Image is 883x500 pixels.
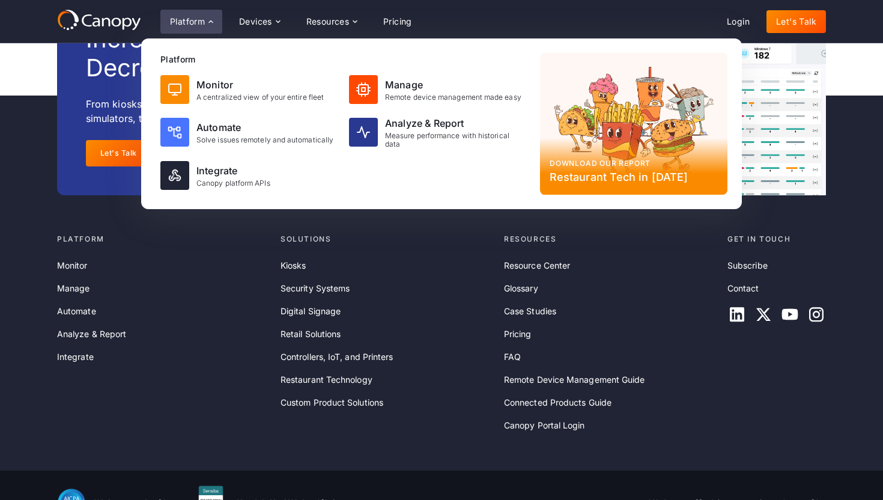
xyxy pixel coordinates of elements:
div: Devices [229,10,290,34]
a: Automate [57,305,96,318]
a: Manage [57,282,90,295]
a: Digital Signage [281,305,341,318]
a: Pricing [504,328,532,341]
div: Resources [306,17,350,26]
div: Devices [239,17,272,26]
a: Monitor [57,259,88,272]
div: Restaurant Tech in [DATE] [550,169,718,185]
a: IntegrateCanopy platform APIs [156,156,342,195]
p: From kiosks and POS solutions to security systems, smart lockers, and simulators, teams see and s... [86,97,455,126]
div: Remote device management made easy [385,93,521,102]
a: Contact [727,282,759,295]
div: Download our report [550,158,718,169]
a: Download our reportRestaurant Tech in [DATE] [540,53,727,195]
div: Platform [160,53,530,66]
div: Platform [160,10,222,34]
a: Custom Product Solutions [281,396,383,409]
a: Case Studies [504,305,556,318]
a: Subscribe [727,259,768,272]
div: Resources [504,234,718,245]
a: ManageRemote device management made easy [344,70,530,109]
div: Platform [57,234,271,245]
div: Canopy platform APIs [196,179,270,187]
div: Measure performance with historical data [385,132,526,149]
a: Restaurant Technology [281,373,372,386]
a: Glossary [504,282,538,295]
div: Monitor [196,78,324,92]
div: Manage [385,78,521,92]
a: Let's Talk [766,10,826,33]
div: Resources [297,10,366,34]
a: Analyze & ReportMeasure performance with historical data [344,111,530,154]
div: Solutions [281,234,494,245]
div: Get in touch [727,234,826,245]
div: Analyze & Report [385,116,526,130]
a: AutomateSolve issues remotely and automatically [156,111,342,154]
a: Remote Device Management Guide [504,373,645,386]
a: Login [717,10,759,33]
a: MonitorA centralized view of your entire fleet [156,70,342,109]
a: Pricing [374,10,422,33]
div: Integrate [196,163,270,178]
a: Connected Products Guide [504,396,611,409]
nav: Platform [141,38,742,209]
a: Retail Solutions [281,328,341,341]
a: Controllers, IoT, and Printers [281,350,393,364]
a: Security Systems [281,282,350,295]
div: A centralized view of your entire fleet [196,93,324,102]
a: Integrate [57,350,94,364]
a: Resource Center [504,259,570,272]
a: Kiosks [281,259,306,272]
a: Canopy Portal Login [504,419,585,432]
div: Automate [196,120,333,135]
div: Platform [170,17,205,26]
a: Let's Talk [86,140,151,167]
a: Analyze & Report [57,328,126,341]
div: Solve issues remotely and automatically [196,136,333,144]
a: FAQ [504,350,521,364]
